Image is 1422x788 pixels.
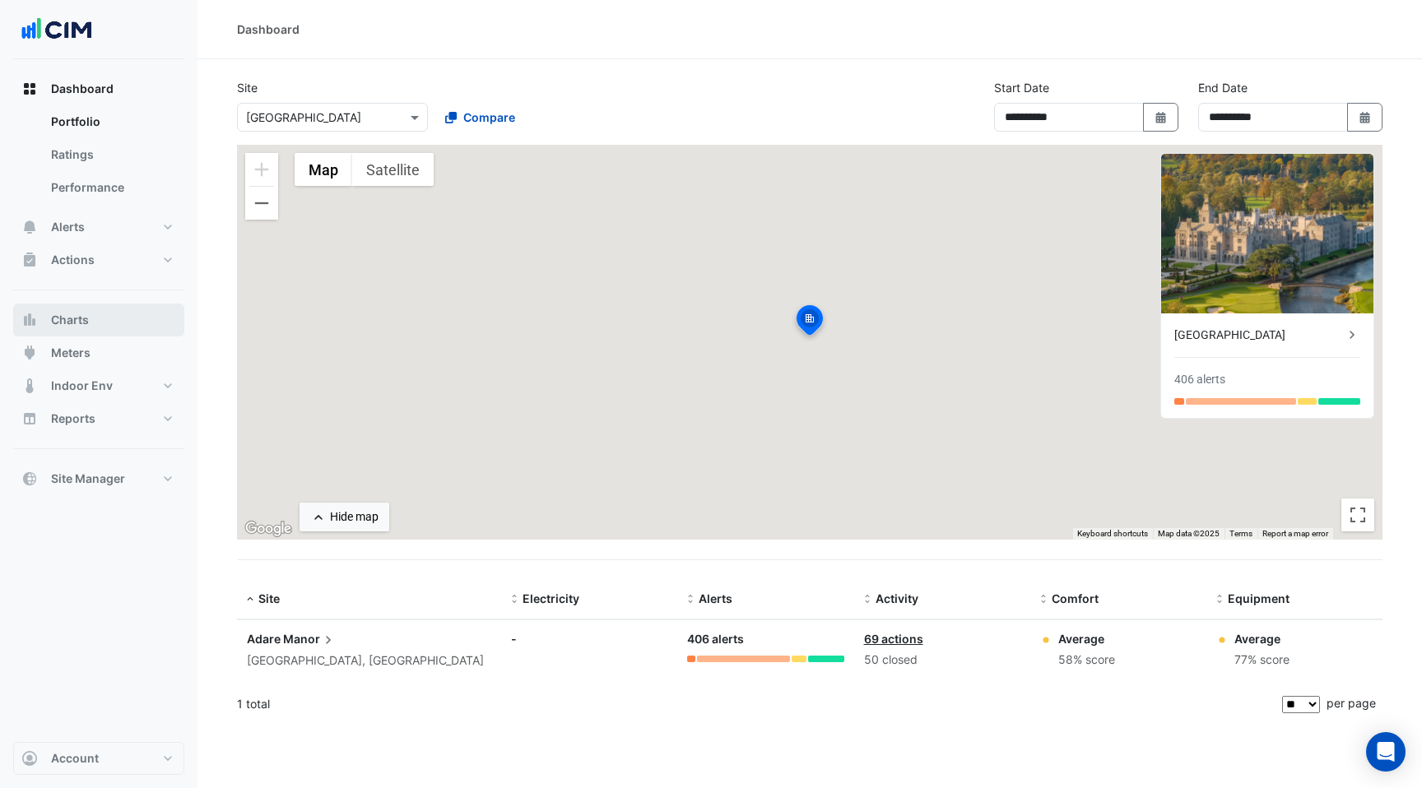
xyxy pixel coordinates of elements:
[38,138,184,171] a: Ratings
[1358,110,1373,124] fa-icon: Select Date
[241,518,295,540] a: Open this area in Google Maps (opens a new window)
[13,243,184,276] button: Actions
[51,81,114,97] span: Dashboard
[21,312,38,328] app-icon: Charts
[352,153,434,186] button: Show satellite imagery
[1327,696,1376,710] span: per page
[237,21,300,38] div: Dashboard
[1158,529,1220,538] span: Map data ©2025
[434,103,526,132] button: Compare
[51,470,125,487] span: Site Manager
[38,171,184,204] a: Performance
[1234,651,1290,670] div: 77% score
[21,81,38,97] app-icon: Dashboard
[13,211,184,243] button: Alerts
[13,336,184,369] button: Meters
[13,369,184,402] button: Indoor Env
[245,153,278,186] button: Zoom in
[51,252,95,268] span: Actions
[241,518,295,540] img: Google
[1341,498,1374,531] button: Toggle fullscreen view
[51,410,95,427] span: Reports
[330,508,379,526] div: Hide map
[283,630,337,648] span: Manor
[51,378,113,394] span: Indoor Env
[13,72,184,105] button: Dashboard
[51,750,99,767] span: Account
[247,651,491,670] div: [GEOGRAPHIC_DATA], [GEOGRAPHIC_DATA]
[1198,79,1248,96] label: End Date
[21,219,38,235] app-icon: Alerts
[1234,630,1290,647] div: Average
[51,345,91,361] span: Meters
[1228,591,1290,605] span: Equipment
[13,304,184,336] button: Charts
[1052,591,1099,605] span: Comfort
[1262,529,1328,538] a: Report a map error
[463,109,515,126] span: Compare
[51,312,89,328] span: Charts
[876,591,918,605] span: Activity
[864,632,923,646] a: 69 actions
[21,252,38,268] app-icon: Actions
[699,591,732,605] span: Alerts
[245,187,278,220] button: Zoom out
[295,153,352,186] button: Show street map
[864,651,1020,670] div: 50 closed
[237,684,1279,725] div: 1 total
[1161,154,1373,313] img: Adare Manor
[1058,651,1115,670] div: 58% score
[1154,110,1169,124] fa-icon: Select Date
[21,470,38,487] app-icon: Site Manager
[13,462,184,495] button: Site Manager
[1058,630,1115,647] div: Average
[1174,371,1225,388] div: 406 alerts
[1366,732,1406,772] div: Open Intercom Messenger
[237,79,258,96] label: Site
[38,105,184,138] a: Portfolio
[247,632,281,646] span: Adare
[20,13,94,46] img: Company Logo
[300,503,389,531] button: Hide map
[21,345,38,361] app-icon: Meters
[687,630,843,649] div: 406 alerts
[13,742,184,775] button: Account
[994,79,1049,96] label: Start Date
[1077,528,1148,540] button: Keyboard shortcuts
[258,591,280,605] span: Site
[21,378,38,394] app-icon: Indoor Env
[13,402,184,435] button: Reports
[1174,327,1344,344] div: [GEOGRAPHIC_DATA]
[511,630,667,647] div: -
[51,219,85,235] span: Alerts
[21,410,38,427] app-icon: Reports
[13,105,184,211] div: Dashboard
[1229,529,1252,538] a: Terms (opens in new tab)
[792,303,828,342] img: site-pin-selected.svg
[523,591,579,605] span: Electricity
